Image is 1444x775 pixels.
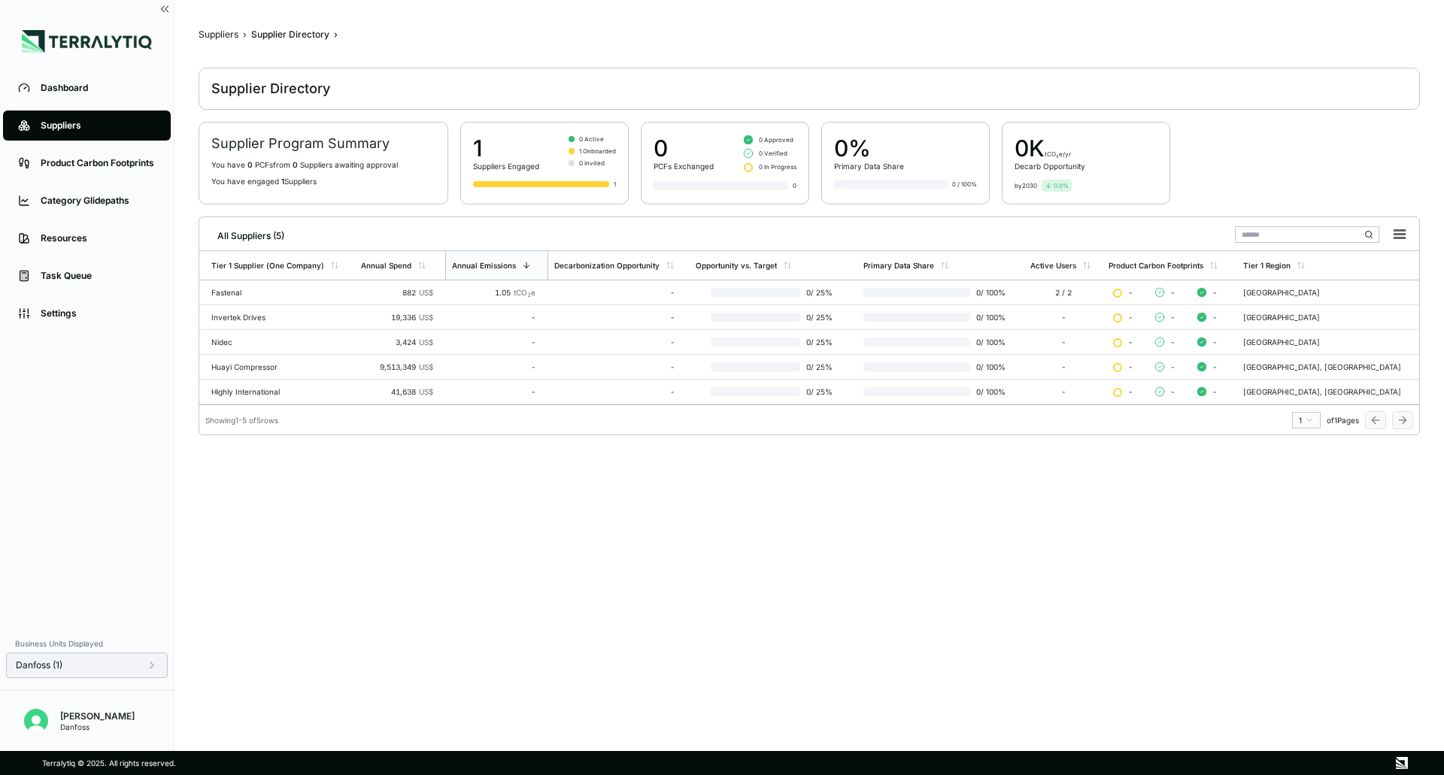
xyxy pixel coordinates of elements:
[1128,338,1133,347] span: -
[1030,387,1097,396] div: -
[800,338,840,347] span: 0 / 25 %
[1170,288,1175,297] span: -
[211,160,435,169] p: You have PCF s from Supplier s awaiting approval
[361,362,433,371] div: 9,513,349
[361,288,433,297] div: 882
[970,387,1008,396] span: 0 / 100 %
[834,162,904,171] div: Primary Data Share
[361,387,433,396] div: 41,638
[211,387,349,396] div: Highly International
[952,180,977,189] div: 0 / 100%
[60,710,135,722] div: [PERSON_NAME]
[1030,261,1076,270] div: Active Users
[419,313,433,322] span: US$
[970,288,1008,297] span: 0 / 100 %
[211,261,324,270] div: Tier 1 Supplier (One Company)
[451,362,535,371] div: -
[1015,181,1037,190] div: by 2030
[800,362,840,371] span: 0 / 25 %
[419,387,433,396] span: US$
[1128,362,1133,371] span: -
[419,288,433,297] span: US$
[293,160,298,169] span: 0
[22,30,152,53] img: Logo
[211,338,349,347] div: Nidec
[527,292,531,298] sub: 2
[1243,362,1413,371] div: [GEOGRAPHIC_DATA], [GEOGRAPHIC_DATA]
[1243,387,1413,396] div: [GEOGRAPHIC_DATA], [GEOGRAPHIC_DATA]
[41,82,156,94] div: Dashboard
[1045,150,1071,158] span: tCO₂e/yr
[452,261,516,270] div: Annual Emissions
[1212,362,1217,371] span: -
[1292,412,1321,428] button: 1
[970,313,1008,322] span: 0 / 100 %
[361,338,433,347] div: 3,424
[361,313,433,322] div: 19,336
[1030,362,1097,371] div: -
[614,180,616,189] div: 1
[211,313,349,322] div: Invertek Drives
[554,338,675,347] div: -
[654,135,714,162] div: 0
[205,416,278,425] div: Showing 1 - 5 of 5 rows
[514,288,535,297] span: tCO e
[211,288,349,297] div: Fastenal
[1170,313,1175,322] span: -
[41,232,156,244] div: Resources
[759,162,796,171] span: 0 In Progress
[970,338,1008,347] span: 0 / 100 %
[554,313,675,322] div: -
[1128,387,1133,396] span: -
[211,80,330,98] div: Supplier Directory
[1243,288,1413,297] div: [GEOGRAPHIC_DATA]
[18,703,54,739] button: Open user button
[247,160,253,169] span: 0
[451,313,535,322] div: -
[451,387,535,396] div: -
[654,162,714,171] div: PCFs Exchanged
[759,149,787,158] span: 0 Verified
[554,362,675,371] div: -
[41,195,156,207] div: Category Glidepaths
[211,177,435,186] p: You have engaged Suppliers
[579,135,604,144] span: 0 Active
[334,29,338,41] span: ›
[419,362,433,371] span: US$
[281,177,284,186] span: 1
[1054,181,1069,190] span: 0.0 %
[800,387,840,396] span: 0 / 25 %
[451,288,535,297] div: 1.05
[800,313,840,322] span: 0 / 25 %
[696,261,777,270] div: Opportunity vs. Target
[41,120,156,132] div: Suppliers
[793,181,796,190] div: 0
[1170,387,1175,396] span: -
[243,29,247,41] span: ›
[60,722,135,731] div: Danfoss
[1212,288,1217,297] span: -
[211,362,349,371] div: Huayi Compressor
[361,261,411,270] div: Annual Spend
[1109,261,1203,270] div: Product Carbon Footprints
[1128,313,1133,322] span: -
[1243,261,1291,270] div: Tier 1 Region
[1170,362,1175,371] span: -
[554,288,675,297] div: -
[1299,416,1314,425] div: 1
[1212,338,1217,347] span: -
[41,307,156,319] div: Settings
[251,29,329,41] div: Supplier Directory
[16,659,62,671] span: Danfoss (1)
[579,147,616,156] span: 1 Onboarded
[199,29,238,41] div: Suppliers
[473,162,539,171] div: Suppliers Engaged
[863,261,934,270] div: Primary Data Share
[419,338,433,347] span: US$
[834,135,904,162] div: 0%
[24,709,48,733] img: Cornelia Jonsson
[205,224,284,242] div: All Suppliers (5)
[554,261,660,270] div: Decarbonization Opportunity
[211,135,435,153] h2: Supplier Program Summary
[1030,338,1097,347] div: -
